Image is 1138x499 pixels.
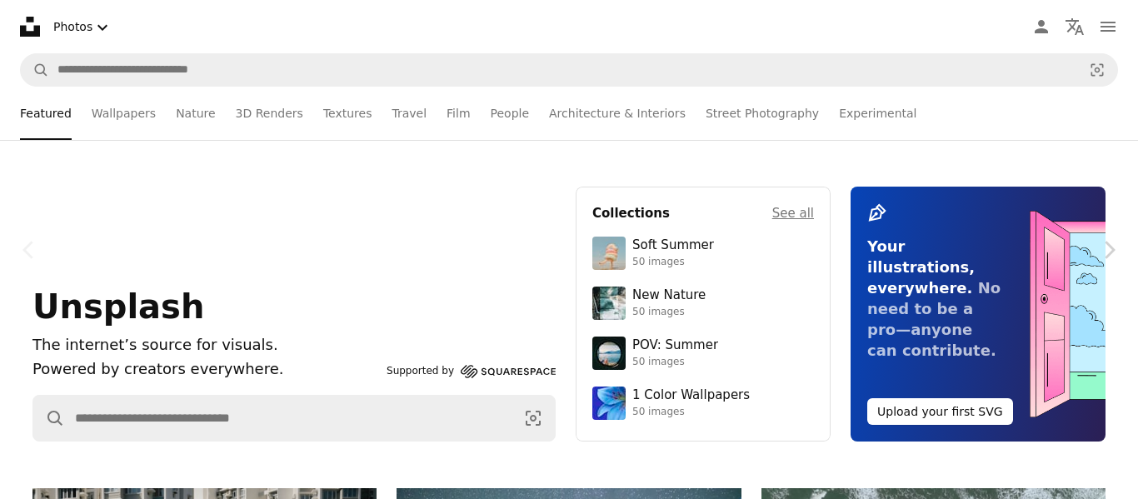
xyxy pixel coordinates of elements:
[447,87,470,140] a: Film
[20,53,1118,87] form: Find visuals sitewide
[632,256,714,269] div: 50 images
[592,387,814,420] a: 1 Color Wallpapers50 images
[392,87,427,140] a: Travel
[772,203,814,223] a: See all
[21,54,49,86] button: Search Unsplash
[632,356,718,369] div: 50 images
[867,398,1013,425] button: Upload your first SVG
[323,87,372,140] a: Textures
[491,87,530,140] a: People
[549,87,686,140] a: Architecture & Interiors
[1080,170,1138,330] a: Next
[47,10,119,44] button: Select asset type
[632,337,718,354] div: POV: Summer
[632,287,706,304] div: New Nature
[176,87,215,140] a: Nature
[512,396,555,441] button: Visual search
[1091,10,1125,43] button: Menu
[92,87,156,140] a: Wallpapers
[839,87,916,140] a: Experimental
[592,237,626,270] img: premium_photo-1749544311043-3a6a0c8d54af
[387,362,556,382] a: Supported by
[236,87,303,140] a: 3D Renders
[592,203,670,223] h4: Collections
[592,337,626,370] img: premium_photo-1753820185677-ab78a372b033
[632,306,706,319] div: 50 images
[867,237,975,297] span: Your illustrations, everywhere.
[632,406,750,419] div: 50 images
[632,387,750,404] div: 1 Color Wallpapers
[32,357,380,382] p: Powered by creators everywhere.
[592,237,814,270] a: Soft Summer50 images
[33,396,65,441] button: Search Unsplash
[592,337,814,370] a: POV: Summer50 images
[706,87,819,140] a: Street Photography
[1025,10,1058,43] a: Log in / Sign up
[1077,54,1117,86] button: Visual search
[32,333,380,357] h1: The internet’s source for visuals.
[1058,10,1091,43] button: Language
[20,17,40,37] a: Home — Unsplash
[592,287,626,320] img: premium_photo-1755037089989-422ee333aef9
[32,287,204,326] span: Unsplash
[632,237,714,254] div: Soft Summer
[32,395,556,442] form: Find visuals sitewide
[592,287,814,320] a: New Nature50 images
[592,387,626,420] img: premium_photo-1688045582333-c8b6961773e0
